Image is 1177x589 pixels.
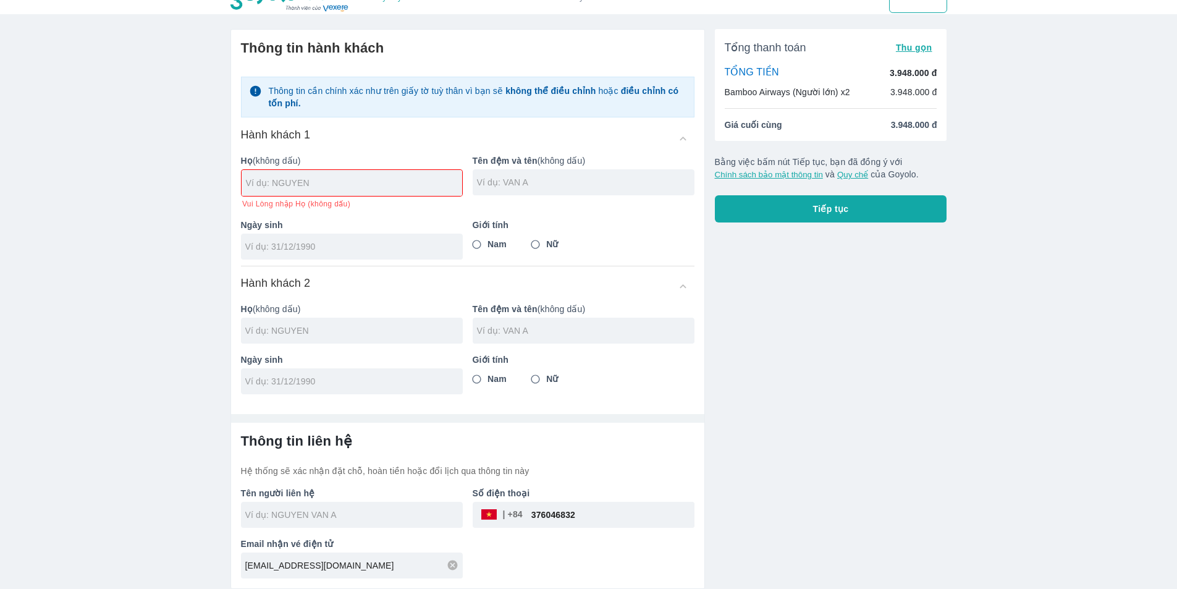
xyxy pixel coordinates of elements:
p: (không dấu) [241,303,463,315]
input: Ví dụ: NGUYEN [245,324,463,336]
b: Họ [241,156,253,166]
p: TỔNG TIỀN [725,66,779,80]
button: Chính sách bảo mật thông tin [715,170,823,179]
p: Hệ thống sẽ xác nhận đặt chỗ, hoàn tiền hoặc đổi lịch qua thông tin này [241,465,694,477]
p: (không dấu) [473,155,694,167]
p: Thông tin cần chính xác như trên giấy tờ tuỳ thân vì bạn sẽ hoặc [268,85,686,109]
input: Ví dụ: VAN A [477,176,694,189]
p: 3.948.000 đ [890,86,937,98]
b: Tên đệm và tên [473,156,538,166]
span: Nam [487,238,507,250]
span: Tiếp tục [813,203,849,215]
p: Bamboo Airways (Người lớn) x2 [725,86,850,98]
input: Ví dụ: abc@gmail.com [245,559,463,571]
b: Số điện thoại [473,488,530,498]
h6: Hành khách 2 [241,276,311,290]
button: Tiếp tục [715,195,947,222]
b: Họ [241,304,253,314]
span: Vui Lòng nhập Họ (không dấu) [242,199,350,209]
span: Tổng thanh toán [725,40,806,55]
b: Email nhận vé điện tử [241,539,334,549]
strong: không thể điều chỉnh [505,86,596,96]
p: (không dấu) [241,155,463,167]
input: Ví dụ: VAN A [477,324,694,336]
input: Ví dụ: NGUYEN [246,177,462,189]
h6: Thông tin hành khách [241,40,694,57]
button: Quy chế [837,170,868,179]
span: Nữ [546,238,558,250]
button: Thu gọn [891,39,937,56]
span: Giá cuối cùng [725,119,782,131]
input: Ví dụ: 31/12/1990 [245,240,450,253]
b: Tên đệm và tên [473,304,538,314]
h6: Hành khách 1 [241,127,311,142]
p: Bằng việc bấm nút Tiếp tục, bạn đã đồng ý với và của Goyolo. [715,156,947,180]
span: Nam [487,373,507,385]
b: Tên người liên hệ [241,488,315,498]
p: Ngày sinh [241,354,463,366]
input: Ví dụ: 31/12/1990 [245,375,450,387]
h6: Thông tin liên hệ [241,433,694,450]
span: Thu gọn [896,43,932,53]
p: Giới tính [473,219,694,231]
p: (không dấu) [473,303,694,315]
p: Giới tính [473,354,694,366]
input: Ví dụ: NGUYEN VAN A [245,508,463,520]
span: Nữ [546,373,558,385]
span: 3.948.000 đ [891,119,937,131]
p: Ngày sinh [241,219,463,231]
p: 3.948.000 đ [890,67,937,79]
